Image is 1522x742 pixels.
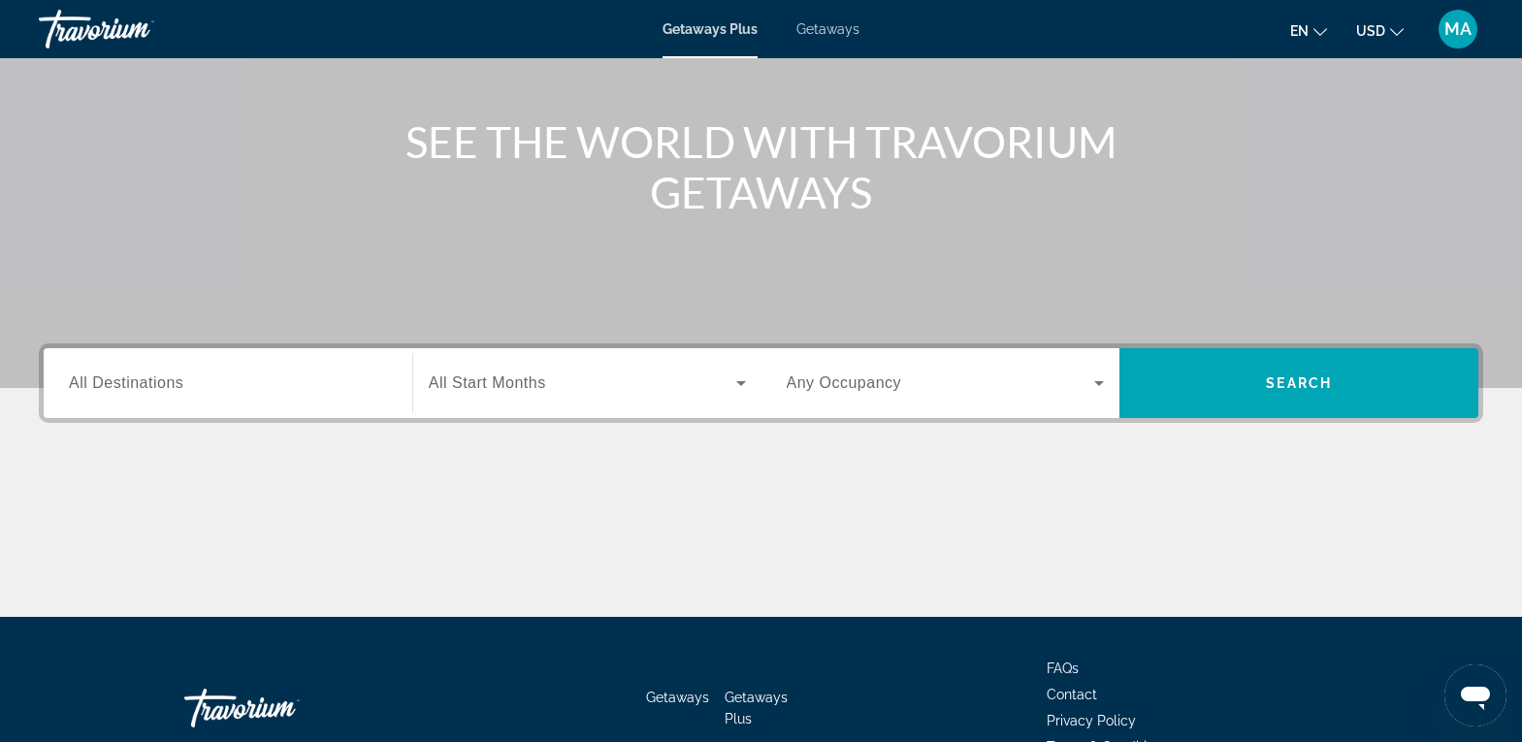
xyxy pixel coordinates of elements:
[1266,375,1332,391] span: Search
[1356,16,1404,45] button: Change currency
[69,372,387,396] input: Select destination
[44,348,1478,418] div: Search widget
[1290,16,1327,45] button: Change language
[1356,23,1385,39] span: USD
[725,690,788,726] a: Getaways Plus
[1290,23,1309,39] span: en
[69,374,183,391] span: All Destinations
[1433,9,1483,49] button: User Menu
[787,374,902,391] span: Any Occupancy
[1444,664,1506,726] iframe: Кнопка запуска окна обмена сообщениями
[1119,348,1478,418] button: Search
[1444,19,1472,39] span: MA
[39,4,233,54] a: Travorium
[429,374,546,391] span: All Start Months
[646,690,709,705] a: Getaways
[1047,687,1097,702] a: Contact
[1047,713,1136,728] a: Privacy Policy
[796,21,859,37] a: Getaways
[1047,661,1079,676] a: FAQs
[663,21,758,37] a: Getaways Plus
[398,116,1125,217] h1: SEE THE WORLD WITH TRAVORIUM GETAWAYS
[184,679,378,737] a: Go Home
